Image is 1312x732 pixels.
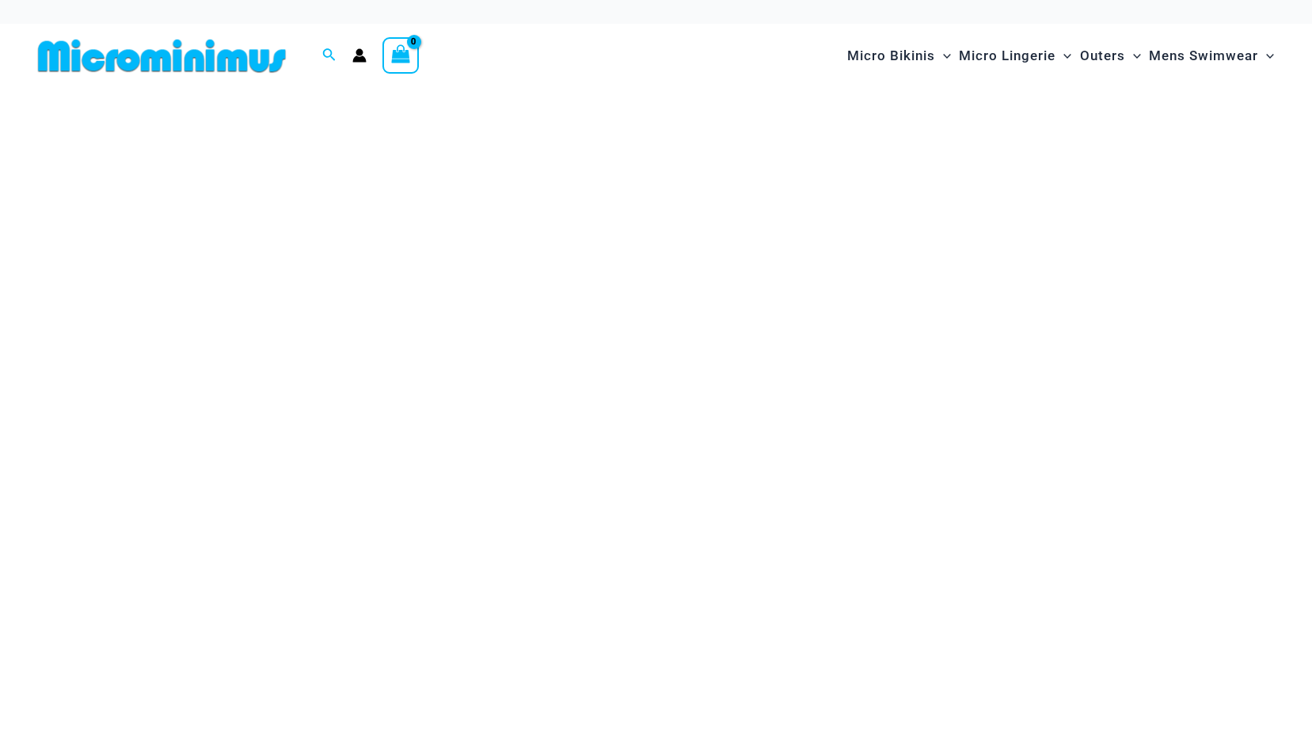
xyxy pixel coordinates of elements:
[1076,32,1145,80] a: OutersMenu ToggleMenu Toggle
[382,37,419,74] a: View Shopping Cart, empty
[1149,36,1258,76] span: Mens Swimwear
[955,32,1075,80] a: Micro LingerieMenu ToggleMenu Toggle
[1080,36,1125,76] span: Outers
[322,46,337,66] a: Search icon link
[841,29,1280,82] nav: Site Navigation
[1258,36,1274,76] span: Menu Toggle
[1145,32,1278,80] a: Mens SwimwearMenu ToggleMenu Toggle
[843,32,955,80] a: Micro BikinisMenu ToggleMenu Toggle
[847,36,935,76] span: Micro Bikinis
[1125,36,1141,76] span: Menu Toggle
[352,48,367,63] a: Account icon link
[959,36,1055,76] span: Micro Lingerie
[935,36,951,76] span: Menu Toggle
[1055,36,1071,76] span: Menu Toggle
[32,38,292,74] img: MM SHOP LOGO FLAT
